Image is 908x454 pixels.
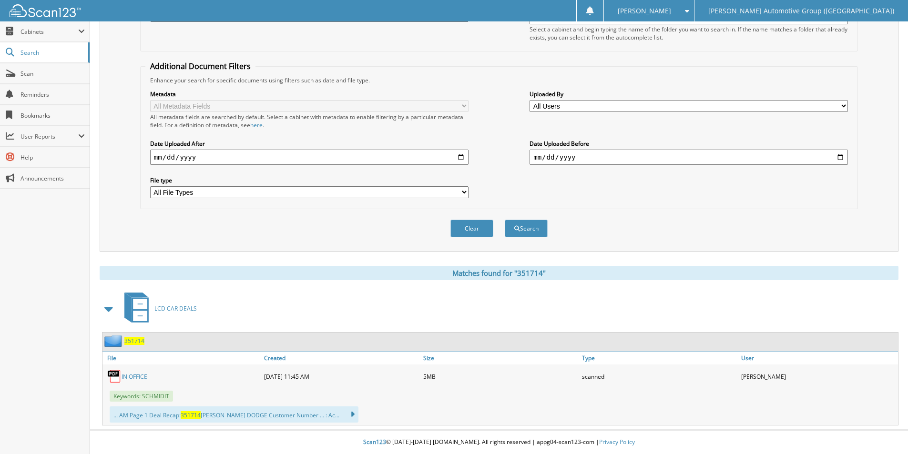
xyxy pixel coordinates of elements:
label: File type [150,176,469,184]
div: [DATE] 11:45 AM [262,367,421,386]
div: ... AM Page 1 Deal Recap: [PERSON_NAME] DODGE Customer Number ... : Ac... [110,406,358,423]
span: [PERSON_NAME] [618,8,671,14]
div: Select a cabinet and begin typing the name of the folder you want to search in. If the name match... [530,25,848,41]
div: © [DATE]-[DATE] [DOMAIN_NAME]. All rights reserved | appg04-scan123-com | [90,431,908,454]
input: start [150,150,469,165]
a: IN OFFICE [122,373,147,381]
span: Help [20,153,85,161]
img: scan123-logo-white.svg [10,4,81,17]
div: [PERSON_NAME] [739,367,898,386]
span: Scan [20,70,85,78]
div: Enhance your search for specific documents using filters such as date and file type. [145,76,853,84]
span: User Reports [20,132,78,141]
span: Announcements [20,174,85,182]
a: LCD CAR DEALS [119,290,197,327]
div: 5MB [421,367,580,386]
label: Date Uploaded Before [530,140,848,148]
div: Matches found for "351714" [100,266,898,280]
a: Size [421,352,580,364]
span: Reminders [20,91,85,99]
img: PDF.png [107,369,122,383]
span: Scan123 [363,438,386,446]
span: LCD CAR DEALS [154,304,197,313]
a: Type [580,352,739,364]
label: Date Uploaded After [150,140,469,148]
img: folder2.png [104,335,124,347]
div: All metadata fields are searched by default. Select a cabinet with metadata to enable filtering b... [150,113,469,129]
a: User [739,352,898,364]
button: Search [505,220,548,237]
legend: Additional Document Filters [145,61,255,71]
a: here [250,121,263,129]
input: end [530,150,848,165]
a: File [102,352,262,364]
span: Cabinets [20,28,78,36]
label: Uploaded By [530,90,848,98]
label: Metadata [150,90,469,98]
span: [PERSON_NAME] Automotive Group ([GEOGRAPHIC_DATA]) [708,8,894,14]
a: Privacy Policy [599,438,635,446]
div: scanned [580,367,739,386]
span: Search [20,49,83,57]
iframe: Chat Widget [860,408,908,454]
span: 351714 [181,411,201,419]
button: Clear [450,220,493,237]
span: Keywords: SCHMIDIT [110,391,173,402]
span: Bookmarks [20,111,85,120]
a: Created [262,352,421,364]
a: 351714 [124,337,144,345]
